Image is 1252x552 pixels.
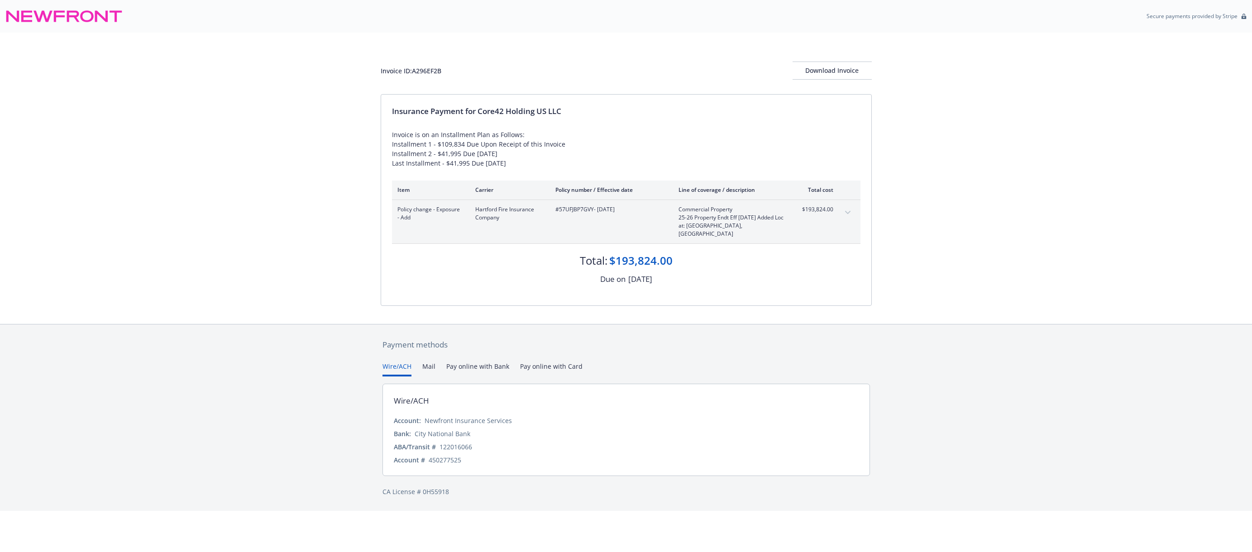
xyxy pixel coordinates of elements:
[425,416,512,425] div: Newfront Insurance Services
[628,273,652,285] div: [DATE]
[382,487,870,496] div: CA License # 0H55918
[841,205,855,220] button: expand content
[382,362,411,376] button: Wire/ACH
[397,205,461,222] span: Policy change - Exposure - Add
[679,205,785,238] span: Commercial Property25-26 Property Endt Eff [DATE] Added Loc at: [GEOGRAPHIC_DATA], [GEOGRAPHIC_DATA]
[440,442,472,452] div: 122016066
[475,205,541,222] span: Hartford Fire Insurance Company
[422,362,435,376] button: Mail
[394,455,425,465] div: Account #
[392,200,860,243] div: Policy change - Exposure - AddHartford Fire Insurance Company#57UFJBP7GVY- [DATE]Commercial Prope...
[394,442,436,452] div: ABA/Transit #
[555,186,664,194] div: Policy number / Effective date
[520,362,583,376] button: Pay online with Card
[799,205,833,214] span: $193,824.00
[392,130,860,168] div: Invoice is on an Installment Plan as Follows: Installment 1 - $109,834 Due Upon Receipt of this I...
[429,455,461,465] div: 450277525
[392,105,860,117] div: Insurance Payment for Core42 Holding US LLC
[609,253,673,268] div: $193,824.00
[600,273,626,285] div: Due on
[793,62,872,79] div: Download Invoice
[679,186,785,194] div: Line of coverage / description
[793,62,872,80] button: Download Invoice
[580,253,607,268] div: Total:
[446,362,509,376] button: Pay online with Bank
[415,429,470,438] div: City National Bank
[679,205,785,214] span: Commercial Property
[394,429,411,438] div: Bank:
[381,66,441,76] div: Invoice ID: A296EF2B
[394,416,421,425] div: Account:
[799,186,833,194] div: Total cost
[475,186,541,194] div: Carrier
[1147,12,1238,20] p: Secure payments provided by Stripe
[382,339,870,351] div: Payment methods
[679,214,785,238] span: 25-26 Property Endt Eff [DATE] Added Loc at: [GEOGRAPHIC_DATA], [GEOGRAPHIC_DATA]
[397,186,461,194] div: Item
[555,205,664,214] span: #57UFJBP7GVY - [DATE]
[394,395,429,407] div: Wire/ACH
